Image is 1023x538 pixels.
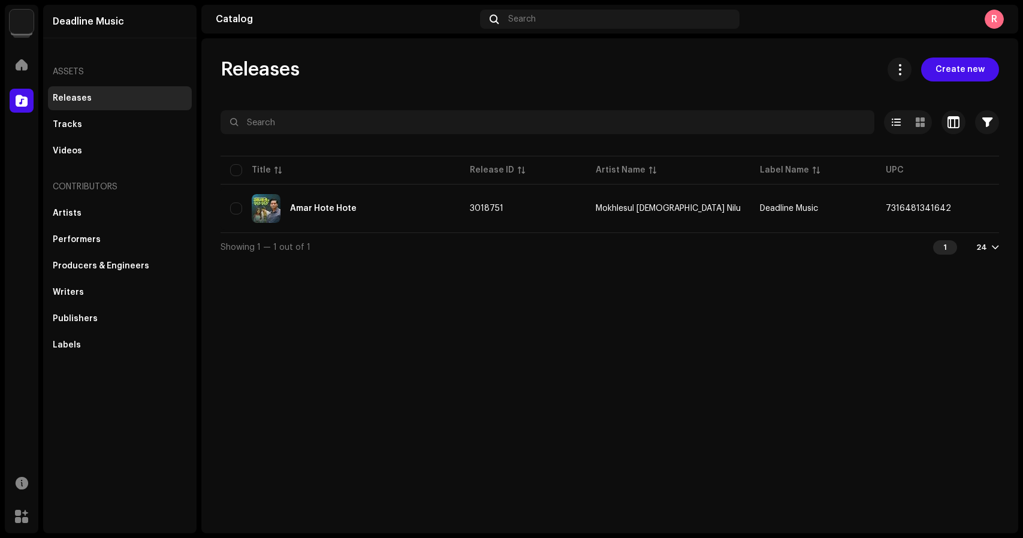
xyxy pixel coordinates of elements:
re-a-nav-header: Assets [48,58,192,86]
div: Videos [53,146,82,156]
img: 2d79fb13-ccd5-4f3b-be4f-3f1ec816aac0 [252,194,280,223]
div: Performers [53,235,101,244]
re-m-nav-item: Artists [48,201,192,225]
div: Artists [53,208,82,218]
re-m-nav-item: Tracks [48,113,192,137]
re-m-nav-item: Writers [48,280,192,304]
span: 3018751 [470,204,503,213]
span: Search [508,14,536,24]
re-m-nav-item: Performers [48,228,192,252]
button: Create new [921,58,999,81]
div: Writers [53,288,84,297]
span: 7316481341642 [886,204,951,213]
div: Artist Name [596,164,645,176]
div: 24 [976,243,987,252]
span: Releases [221,58,300,81]
div: R [985,10,1004,29]
div: Tracks [53,120,82,129]
re-m-nav-item: Labels [48,333,192,357]
div: Release ID [470,164,514,176]
re-m-nav-item: Releases [48,86,192,110]
re-m-nav-item: Publishers [48,307,192,331]
input: Search [221,110,874,134]
re-m-nav-item: Videos [48,139,192,163]
div: Publishers [53,314,98,324]
div: Mokhlesul [DEMOGRAPHIC_DATA] Nilu [596,204,741,213]
img: 71b606cd-cf1a-4591-9c5c-2aa0cd6267be [10,10,34,34]
span: Create new [936,58,985,81]
span: Deadline Music [760,204,818,213]
div: Labels [53,340,81,350]
div: Amar Hote Hote [290,204,357,213]
div: Releases [53,93,92,103]
div: 1 [933,240,957,255]
span: Mokhlesul Islam Nilu [596,204,741,213]
div: Label Name [760,164,809,176]
div: Producers & Engineers [53,261,149,271]
re-m-nav-item: Producers & Engineers [48,254,192,278]
re-a-nav-header: Contributors [48,173,192,201]
span: Showing 1 — 1 out of 1 [221,243,310,252]
div: Title [252,164,271,176]
div: Catalog [216,14,475,24]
